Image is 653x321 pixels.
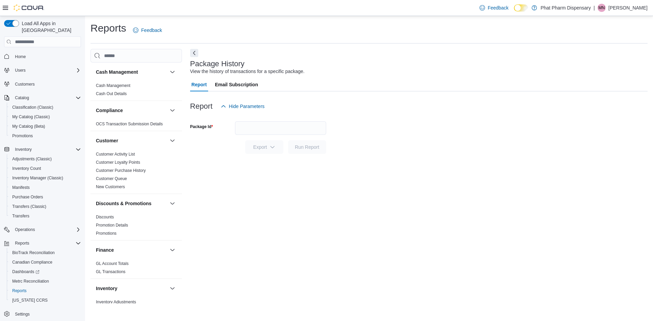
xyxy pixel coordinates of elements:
[10,122,81,130] span: My Catalog (Beta)
[10,193,81,201] span: Purchase Orders
[7,277,84,286] button: Metrc Reconciliation
[10,277,81,285] span: Metrc Reconciliation
[598,4,606,12] div: Matthew Nguyen
[96,168,146,173] a: Customer Purchase History
[96,121,163,127] span: OCS Transaction Submission Details
[168,284,177,292] button: Inventory
[477,1,511,15] a: Feedback
[12,226,81,234] span: Operations
[96,200,167,207] button: Discounts & Promotions
[7,183,84,192] button: Manifests
[10,268,81,276] span: Dashboards
[10,183,81,192] span: Manifests
[7,122,84,131] button: My Catalog (Beta)
[10,212,81,220] span: Transfers
[10,249,57,257] a: BioTrack Reconciliation
[12,145,81,154] span: Inventory
[96,247,114,253] h3: Finance
[96,285,117,292] h3: Inventory
[96,200,151,207] h3: Discounts & Promotions
[15,54,26,59] span: Home
[10,212,32,220] a: Transfers
[12,239,32,247] button: Reports
[1,51,84,61] button: Home
[12,260,52,265] span: Canadian Compliance
[90,21,126,35] h1: Reports
[90,260,182,279] div: Finance
[168,246,177,254] button: Finance
[96,231,117,236] a: Promotions
[218,100,267,113] button: Hide Parameters
[295,144,319,150] span: Run Report
[10,287,29,295] a: Reports
[10,183,32,192] a: Manifests
[10,155,54,163] a: Adjustments (Classic)
[7,248,84,257] button: BioTrack Reconciliation
[12,310,32,318] a: Settings
[10,277,52,285] a: Metrc Reconciliation
[96,176,127,181] a: Customer Queue
[96,160,140,165] a: Customer Loyalty Points
[12,94,32,102] button: Catalog
[96,215,114,219] a: Discounts
[190,49,198,57] button: Next
[1,79,84,89] button: Customers
[229,103,265,110] span: Hide Parameters
[12,94,81,102] span: Catalog
[96,107,167,114] button: Compliance
[599,4,605,12] span: MN
[15,227,35,232] span: Operations
[288,140,326,154] button: Run Report
[15,147,32,152] span: Inventory
[12,269,39,274] span: Dashboards
[10,103,56,111] a: Classification (Classic)
[7,286,84,296] button: Reports
[96,176,127,181] span: Customer Queue
[168,199,177,208] button: Discounts & Promotions
[7,164,84,173] button: Inventory Count
[15,240,29,246] span: Reports
[19,20,81,34] span: Load All Apps in [GEOGRAPHIC_DATA]
[10,164,44,173] a: Inventory Count
[12,66,81,74] span: Users
[96,184,125,189] a: New Customers
[7,192,84,202] button: Purchase Orders
[12,194,43,200] span: Purchase Orders
[168,106,177,114] button: Compliance
[10,296,81,304] span: Washington CCRS
[7,296,84,305] button: [US_STATE] CCRS
[90,82,182,101] div: Cash Management
[15,311,30,317] span: Settings
[96,137,118,144] h3: Customer
[12,213,29,219] span: Transfers
[245,140,283,154] button: Export
[12,288,27,293] span: Reports
[10,132,81,140] span: Promotions
[130,23,165,37] a: Feedback
[12,239,81,247] span: Reports
[7,202,84,211] button: Transfers (Classic)
[7,103,84,112] button: Classification (Classic)
[90,213,182,240] div: Discounts & Promotions
[10,249,81,257] span: BioTrack Reconciliation
[96,83,130,88] a: Cash Management
[10,174,66,182] a: Inventory Manager (Classic)
[10,113,53,121] a: My Catalog (Classic)
[96,69,138,75] h3: Cash Management
[10,258,81,266] span: Canadian Compliance
[215,78,258,91] span: Email Subscription
[514,4,528,12] input: Dark Mode
[12,226,38,234] button: Operations
[15,82,35,87] span: Customers
[12,53,29,61] a: Home
[96,300,136,304] a: Inventory Adjustments
[7,154,84,164] button: Adjustments (Classic)
[7,267,84,277] a: Dashboards
[249,140,279,154] span: Export
[7,211,84,221] button: Transfers
[190,102,213,110] h3: Report
[10,268,42,276] a: Dashboards
[1,225,84,234] button: Operations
